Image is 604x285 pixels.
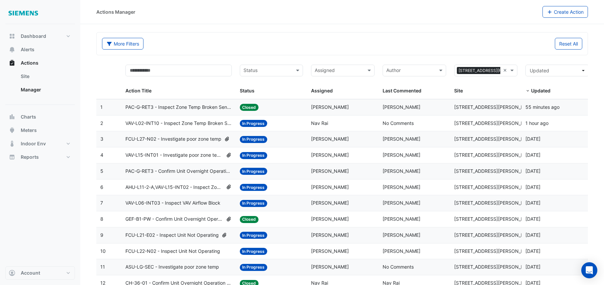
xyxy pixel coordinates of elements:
div: Actions Manager [96,8,135,15]
span: [STREET_ADDRESS][PERSON_NAME] [454,264,536,270]
span: [PERSON_NAME] [311,216,349,222]
span: FCU-L21-E02 - Inspect Unit Not Operating [125,231,219,239]
app-icon: Alerts [9,46,15,53]
span: Last Commented [383,88,421,93]
span: Alerts [21,46,34,53]
span: 6 [100,184,103,190]
span: [PERSON_NAME] [311,248,349,254]
span: [PERSON_NAME] [383,152,420,158]
span: 2025-08-07T11:42:07.865 [525,168,540,174]
span: In Progress [240,248,268,255]
span: 7 [100,200,103,206]
span: Updated [531,88,550,93]
span: In Progress [240,200,268,207]
span: 8 [100,216,103,222]
span: [PERSON_NAME] [311,232,349,238]
span: GEF-B1-PW - Confirm Unit Overnight Operation (Energy Waste) [125,215,223,223]
app-icon: Actions [9,60,15,66]
span: [PERSON_NAME] [311,104,349,110]
span: [PERSON_NAME] [311,152,349,158]
span: No Comments [383,120,414,126]
span: 1 [100,104,103,110]
span: 2025-08-07T16:30:41.508 [525,136,540,142]
button: Meters [5,124,75,137]
span: [STREET_ADDRESS][PERSON_NAME] [457,67,532,74]
button: Actions [5,56,75,70]
span: Assigned [311,88,333,93]
span: [STREET_ADDRESS][PERSON_NAME] [454,216,536,222]
span: [PERSON_NAME] [311,184,349,190]
span: PAC-G-RET3 - Inspect Zone Temp Broken Sensor [125,103,232,111]
span: In Progress [240,120,268,127]
span: [PERSON_NAME] [311,200,349,206]
button: More Filters [102,38,143,50]
span: [STREET_ADDRESS][PERSON_NAME] [454,168,536,174]
span: [PERSON_NAME] [383,104,420,110]
span: 5 [100,168,103,174]
span: [STREET_ADDRESS][PERSON_NAME] [454,184,536,190]
img: Company Logo [8,5,38,19]
span: Actions [21,60,38,66]
app-icon: Dashboard [9,33,15,40]
span: VAV-L02-INT10 - Inspect Zone Temp Broken Sensor [125,120,232,127]
span: 2025-08-07T11:11:38.742 [525,184,540,190]
span: Closed [240,216,259,223]
span: [PERSON_NAME] [383,168,420,174]
span: FCU-L27-N02 - Investigate poor zone temp [125,135,221,143]
span: In Progress [240,264,268,271]
button: Dashboard [5,29,75,43]
span: [STREET_ADDRESS][PERSON_NAME] [454,120,536,126]
span: Updated [530,68,549,73]
span: Closed [240,104,259,111]
span: Dashboard [21,33,46,40]
span: [PERSON_NAME] [383,184,420,190]
button: Account [5,266,75,280]
button: Alerts [5,43,75,56]
app-icon: Reports [9,154,15,160]
button: Indoor Env [5,137,75,150]
span: 4 [100,152,103,158]
span: VAV-L15-INT01 - Investigate poor zone temp [125,151,223,159]
span: [STREET_ADDRESS][PERSON_NAME] [454,104,536,110]
span: VAV-L06-INT03 - Inspect VAV Airflow Block [125,199,220,207]
span: No Comments [383,264,414,270]
span: [PERSON_NAME] [311,264,349,270]
span: In Progress [240,184,268,191]
span: Charts [21,114,36,120]
span: 2025-08-19T10:16:05.027 [525,120,548,126]
div: Open Intercom Messenger [581,262,597,278]
span: AHU-L11-2-A,VAV-L15-INT02 - Inspect Zone Temp Broken Sensor [125,184,223,191]
span: [PERSON_NAME] [383,200,420,206]
app-icon: Charts [9,114,15,120]
span: [PERSON_NAME] [383,136,420,142]
span: Indoor Env [21,140,46,147]
span: [STREET_ADDRESS][PERSON_NAME] [454,248,536,254]
span: Account [21,270,40,276]
span: Status [240,88,255,93]
span: Reports [21,154,39,160]
span: 2025-08-07T09:19:09.251 [525,232,540,238]
span: [PERSON_NAME] [311,136,349,142]
span: 2025-08-07T16:21:46.638 [525,152,540,158]
a: Manager [15,83,75,96]
span: Action Title [125,88,152,93]
span: 2025-08-06T11:35:53.169 [525,264,540,270]
span: Nav Rai [311,120,328,126]
span: 2025-08-07T09:00:28.160 [525,248,540,254]
div: Actions [5,70,75,99]
span: [STREET_ADDRESS][PERSON_NAME] [454,152,536,158]
a: Site [15,70,75,83]
span: [STREET_ADDRESS][PERSON_NAME] [454,200,536,206]
span: [PERSON_NAME] [383,216,420,222]
span: 9 [100,232,103,238]
span: Site [454,88,463,93]
span: 2025-08-07T10:38:19.889 [525,200,540,206]
span: 3 [100,136,103,142]
span: PAC-G-RET3 - Confirm Unit Overnight Operation (Energy Waste) [125,167,232,175]
span: 2 [100,120,103,126]
button: Charts [5,110,75,124]
span: 2025-08-07T09:35:17.623 [525,216,540,222]
span: 10 [100,248,106,254]
span: Meters [21,127,37,134]
span: [PERSON_NAME] [311,168,349,174]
